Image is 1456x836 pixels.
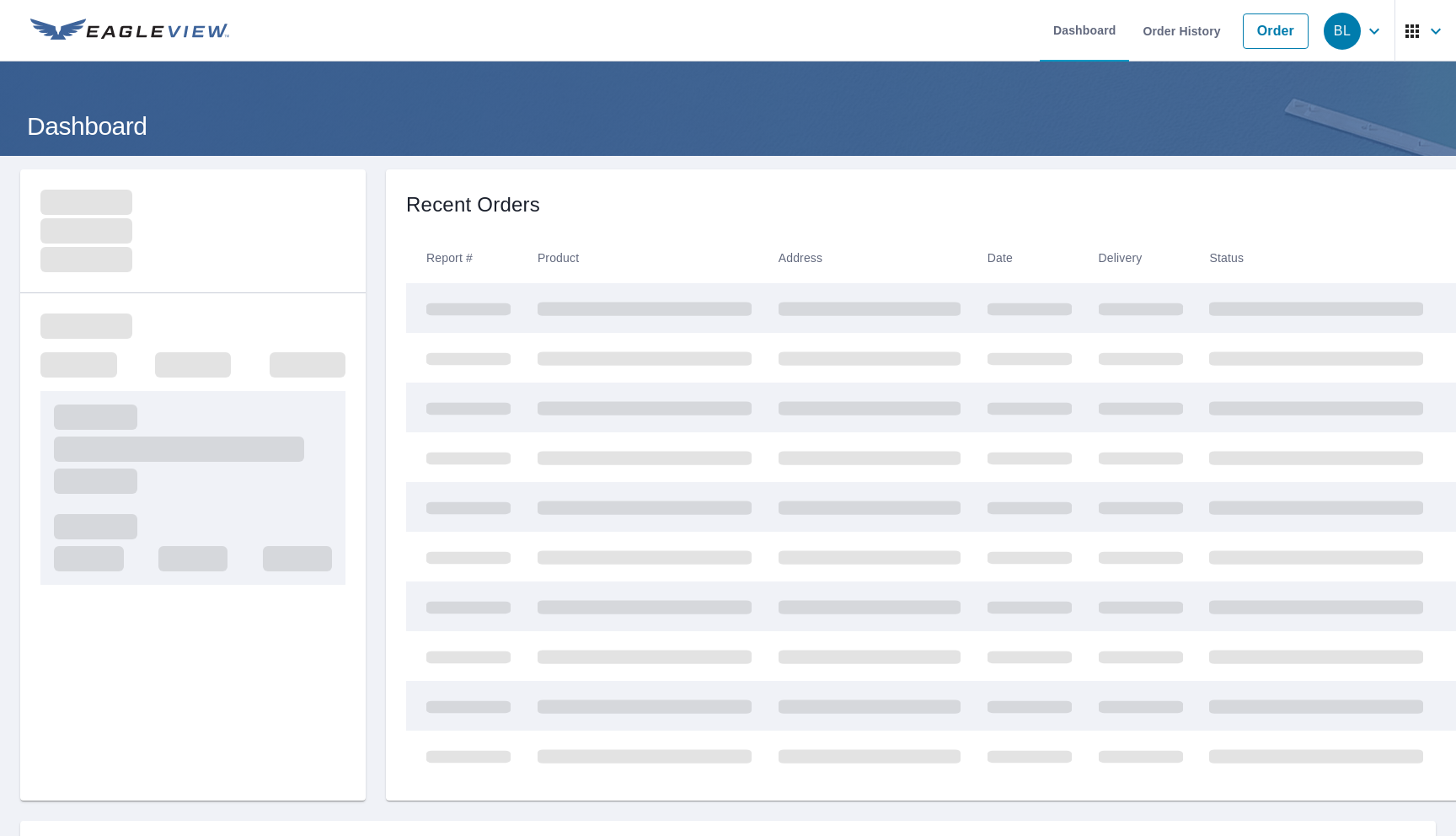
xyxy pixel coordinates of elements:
[20,109,1436,143] h1: Dashboard
[1085,233,1196,283] th: Delivery
[765,233,974,283] th: Address
[1243,13,1309,49] a: Order
[406,190,540,220] p: Recent Orders
[30,19,229,44] img: EV Logo
[406,233,524,283] th: Report #
[1324,13,1361,50] div: BL
[524,233,765,283] th: Product
[974,233,1085,283] th: Date
[1196,233,1437,283] th: Status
